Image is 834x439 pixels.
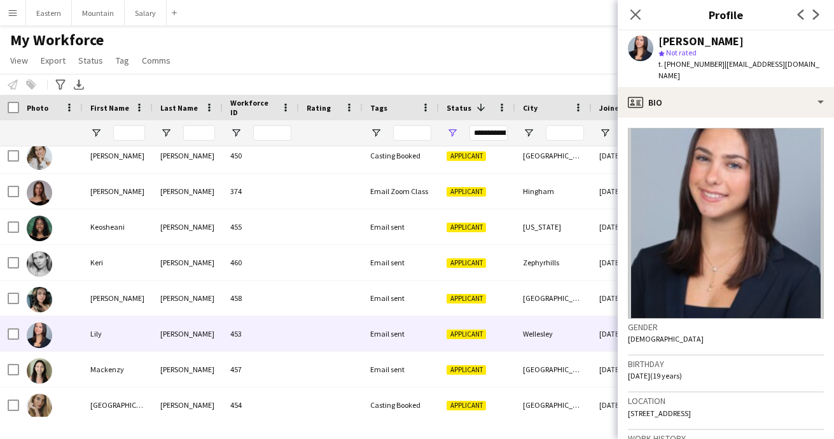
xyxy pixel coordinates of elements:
[363,387,439,422] div: Casting Booked
[253,125,291,141] input: Workforce ID Filter Input
[628,358,824,370] h3: Birthday
[307,103,331,113] span: Rating
[83,209,153,244] div: Keosheani
[363,352,439,387] div: Email sent
[78,55,103,66] span: Status
[363,245,439,280] div: Email sent
[153,281,223,316] div: [PERSON_NAME]
[183,125,215,141] input: Last Name Filter Input
[27,144,52,170] img: Hannah Taylor
[73,52,108,69] a: Status
[160,127,172,139] button: Open Filter Menu
[592,281,668,316] div: [DATE]
[658,59,819,80] span: | [EMAIL_ADDRESS][DOMAIN_NAME]
[72,1,125,25] button: Mountain
[27,287,52,312] img: Laura Rodriguez
[628,408,691,418] span: [STREET_ADDRESS]
[153,352,223,387] div: [PERSON_NAME]
[618,6,834,23] h3: Profile
[599,127,611,139] button: Open Filter Menu
[628,128,824,319] img: Crew avatar or photo
[523,127,534,139] button: Open Filter Menu
[447,127,458,139] button: Open Filter Menu
[447,103,471,113] span: Status
[83,352,153,387] div: Mackenzy
[137,52,176,69] a: Comms
[153,209,223,244] div: [PERSON_NAME]
[363,174,439,209] div: Email Zoom Class
[447,401,486,410] span: Applicant
[447,294,486,303] span: Applicant
[223,174,299,209] div: 374
[592,245,668,280] div: [DATE]
[26,1,72,25] button: Eastern
[71,77,87,92] app-action-btn: Export XLSX
[10,31,104,50] span: My Workforce
[5,52,33,69] a: View
[618,87,834,118] div: Bio
[447,223,486,232] span: Applicant
[523,103,538,113] span: City
[27,394,52,419] img: Madison Marotta
[658,59,725,69] span: t. [PHONE_NUMBER]
[447,151,486,161] span: Applicant
[230,127,242,139] button: Open Filter Menu
[363,281,439,316] div: Email sent
[230,98,276,117] span: Workforce ID
[83,245,153,280] div: Keri
[592,138,668,173] div: [DATE]
[628,334,704,344] span: [DEMOGRAPHIC_DATA]
[223,316,299,351] div: 453
[666,48,697,57] span: Not rated
[27,103,48,113] span: Photo
[515,174,592,209] div: Hingham
[515,209,592,244] div: [US_STATE]
[90,127,102,139] button: Open Filter Menu
[363,316,439,351] div: Email sent
[370,103,387,113] span: Tags
[90,103,129,113] span: First Name
[142,55,170,66] span: Comms
[515,281,592,316] div: [GEOGRAPHIC_DATA]
[515,387,592,422] div: [GEOGRAPHIC_DATA]
[27,358,52,384] img: Mackenzy Calvin
[592,352,668,387] div: [DATE]
[592,387,668,422] div: [DATE]
[515,352,592,387] div: [GEOGRAPHIC_DATA]
[658,36,744,47] div: [PERSON_NAME]
[370,127,382,139] button: Open Filter Menu
[116,55,129,66] span: Tag
[83,174,153,209] div: [PERSON_NAME]
[27,323,52,348] img: Lily Schwartz
[223,352,299,387] div: 457
[599,103,624,113] span: Joined
[153,174,223,209] div: [PERSON_NAME]
[27,216,52,241] img: Keosheani Knowles
[628,321,824,333] h3: Gender
[592,174,668,209] div: [DATE]
[27,180,52,206] img: Julia Glennon
[515,245,592,280] div: Zephyrhills
[53,77,68,92] app-action-btn: Advanced filters
[36,52,71,69] a: Export
[628,371,682,380] span: [DATE] (19 years)
[363,138,439,173] div: Casting Booked
[153,316,223,351] div: [PERSON_NAME]
[10,55,28,66] span: View
[153,138,223,173] div: [PERSON_NAME]
[447,258,486,268] span: Applicant
[83,316,153,351] div: Lily
[546,125,584,141] input: City Filter Input
[111,52,134,69] a: Tag
[628,395,824,407] h3: Location
[363,209,439,244] div: Email sent
[223,245,299,280] div: 460
[223,138,299,173] div: 450
[41,55,66,66] span: Export
[592,209,668,244] div: [DATE]
[515,316,592,351] div: Wellesley
[125,1,167,25] button: Salary
[515,138,592,173] div: [GEOGRAPHIC_DATA]
[592,316,668,351] div: [DATE]
[160,103,198,113] span: Last Name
